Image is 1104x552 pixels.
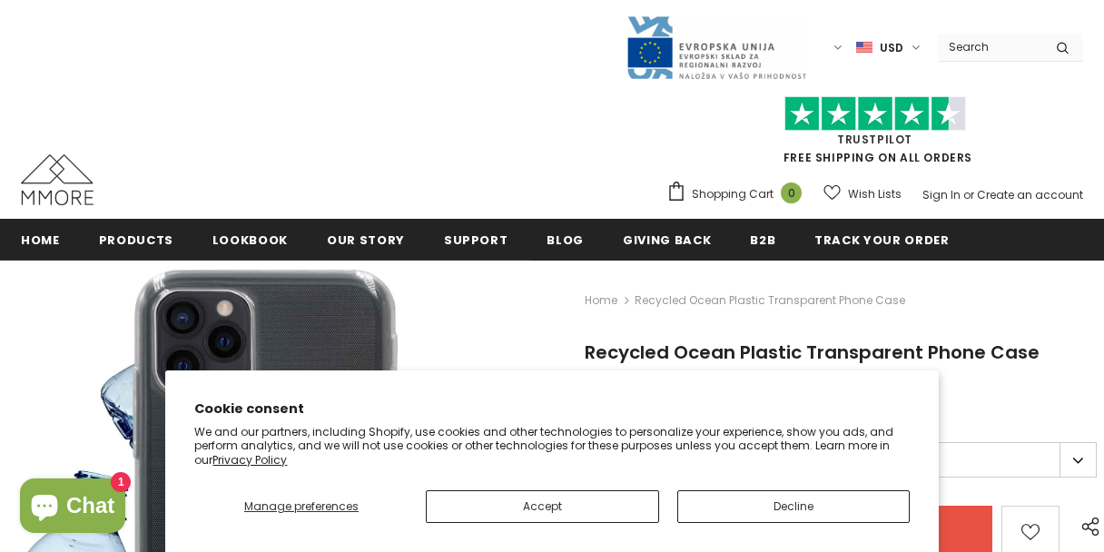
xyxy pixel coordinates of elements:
a: Sign In [922,187,961,202]
a: Blog [547,219,584,260]
span: Recycled Ocean Plastic Transparent Phone Case [635,290,905,311]
a: Wish Lists [823,178,902,210]
button: Manage preferences [194,490,408,523]
img: USD [856,40,872,55]
h2: Cookie consent [194,399,909,419]
span: USD [880,39,903,57]
span: FREE SHIPPING ON ALL ORDERS [666,104,1083,165]
span: B2B [750,232,775,249]
input: Search Site [938,34,1042,60]
a: Privacy Policy [212,452,287,468]
a: Home [21,219,60,260]
span: Products [99,232,173,249]
span: Manage preferences [244,498,359,514]
inbox-online-store-chat: Shopify online store chat [15,478,131,537]
span: Shopping Cart [692,185,774,203]
a: Our Story [327,219,405,260]
span: Giving back [623,232,711,249]
span: support [444,232,508,249]
img: Javni Razpis [626,15,807,81]
span: Blog [547,232,584,249]
a: Trustpilot [837,132,912,147]
span: Our Story [327,232,405,249]
span: Recycled Ocean Plastic Transparent Phone Case [585,340,1040,365]
a: support [444,219,508,260]
p: We and our partners, including Shopify, use cookies and other technologies to personalize your ex... [194,425,909,468]
span: Track your order [814,232,949,249]
a: Create an account [977,187,1083,202]
button: Accept [426,490,658,523]
span: Home [21,232,60,249]
span: 0 [781,182,802,203]
a: Javni Razpis [626,39,807,54]
span: Wish Lists [848,185,902,203]
span: Lookbook [212,232,288,249]
button: Decline [677,490,910,523]
a: Shopping Cart 0 [666,181,811,208]
span: or [963,187,974,202]
a: Track your order [814,219,949,260]
img: Trust Pilot Stars [784,96,966,132]
a: Lookbook [212,219,288,260]
a: Home [585,290,617,311]
a: Products [99,219,173,260]
img: MMORE Cases [21,154,94,205]
a: B2B [750,219,775,260]
a: Giving back [623,219,711,260]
